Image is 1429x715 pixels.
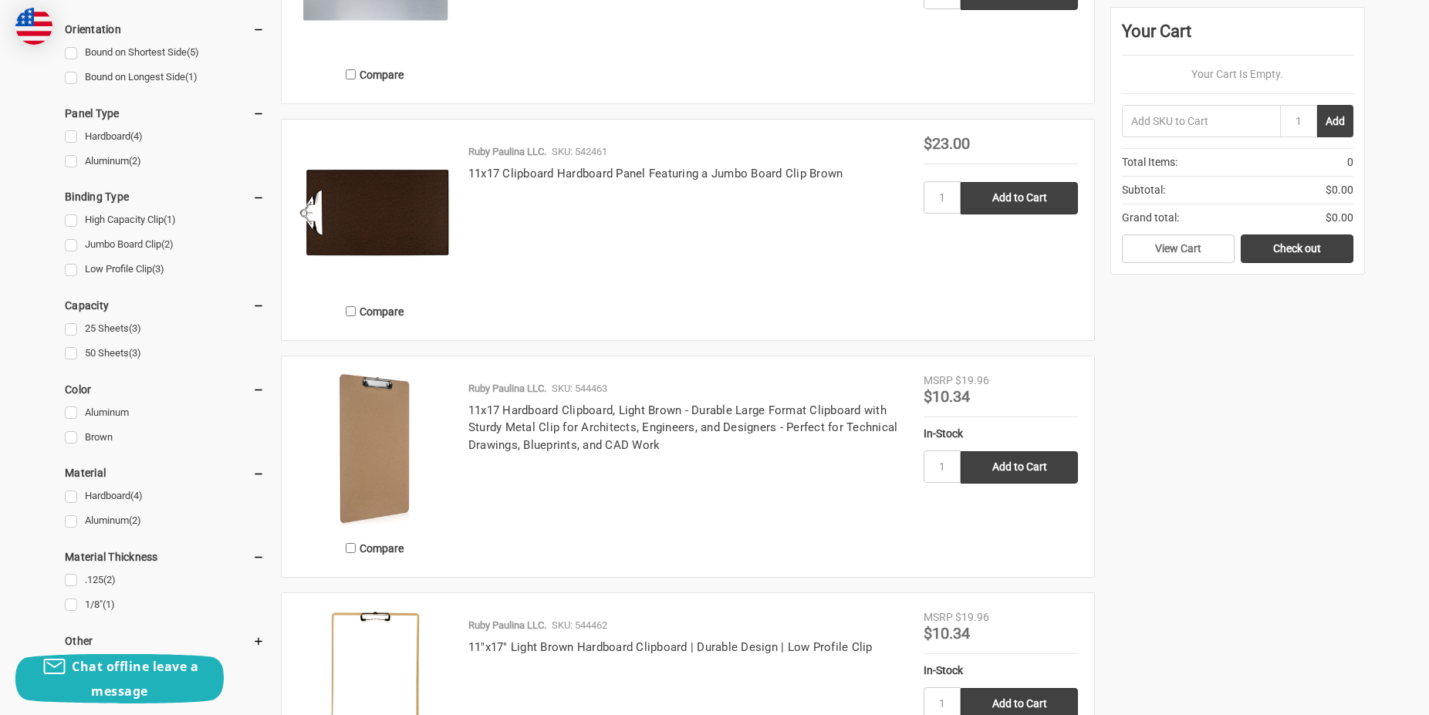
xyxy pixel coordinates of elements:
[924,663,1078,679] div: In-Stock
[15,654,224,703] button: Chat offline leave a message
[1241,234,1353,264] a: Check out
[103,574,116,585] span: (2)
[346,543,356,553] input: Compare
[65,187,265,206] h5: Binding Type
[468,403,898,452] a: 11x17 Hardboard Clipboard, Light Brown - Durable Large Format Clipboard with Sturdy Metal Clip fo...
[924,426,1078,442] div: In-Stock
[65,427,265,448] a: Brown
[65,486,265,507] a: Hardboard
[924,373,953,389] div: MSRP
[1122,210,1179,226] span: Grand total:
[1122,19,1353,56] div: Your Cart
[298,535,452,561] label: Compare
[15,8,52,45] img: duty and tax information for United States
[164,214,176,225] span: (1)
[130,130,143,142] span: (4)
[65,42,265,63] a: Bound on Shortest Side
[346,306,356,316] input: Compare
[1122,182,1165,198] span: Subtotal:
[961,182,1078,214] input: Add to Cart
[924,609,953,626] div: MSRP
[298,62,452,87] label: Compare
[65,20,265,39] h5: Orientation
[65,570,265,591] a: .125
[468,144,546,160] p: Ruby Paulina LLC.
[468,381,546,396] p: Ruby Paulina LLC.
[924,624,970,642] span: $10.34
[130,490,143,501] span: (4)
[346,69,356,79] input: Compare
[185,71,198,83] span: (1)
[468,167,843,180] a: 11x17 Clipboard Hardboard Panel Featuring a Jumbo Board Clip Brown
[1122,105,1280,137] input: Add SKU to Cart
[298,136,452,290] img: 11x17 Clipboard Hardboard Panel Featuring a Jumbo Board Clip Brown
[1122,154,1177,170] span: Total Items:
[1122,234,1235,264] a: View Cart
[65,595,265,616] a: 1/8"
[129,322,141,334] span: (3)
[552,381,607,396] p: SKU: 544463
[1317,105,1353,137] button: Add
[1326,182,1353,198] span: $0.00
[187,46,199,58] span: (5)
[65,259,265,280] a: Low Profile Clip
[65,104,265,123] h5: Panel Type
[65,403,265,423] a: Aluminum
[924,134,970,153] span: $23.00
[65,126,265,147] a: Hardboard
[161,238,174,250] span: (2)
[65,380,265,399] h5: Color
[1122,66,1353,83] p: Your Cart Is Empty.
[65,632,265,650] h5: Other
[955,374,989,386] span: $19.96
[65,67,265,88] a: Bound on Longest Side
[961,451,1078,484] input: Add to Cart
[468,618,546,633] p: Ruby Paulina LLC.
[65,343,265,364] a: 50 Sheets
[552,618,607,633] p: SKU: 544462
[298,298,452,324] label: Compare
[103,599,115,610] span: (1)
[129,155,141,167] span: (2)
[924,387,970,406] span: $10.34
[552,144,607,160] p: SKU: 542461
[65,151,265,172] a: Aluminum
[298,373,452,527] img: 11x17 Hardboard Clipboard | Durable, Professional Clipboard for Architects & Engineers
[65,464,265,482] h5: Material
[1347,154,1353,170] span: 0
[65,548,265,566] h5: Material Thickness
[65,234,265,255] a: Jumbo Board Clip
[65,511,265,531] a: Aluminum
[1326,210,1353,226] span: $0.00
[955,611,989,623] span: $19.96
[152,263,164,275] span: (3)
[129,514,141,526] span: (2)
[65,296,265,315] h5: Capacity
[65,210,265,231] a: High Capacity Clip
[72,658,198,700] span: Chat offline leave a message
[1302,673,1429,715] iframe: Google Customer Reviews
[129,347,141,359] span: (3)
[468,640,873,654] a: 11"x17" Light Brown Hardboard Clipboard | Durable Design | Low Profile Clip
[65,319,265,339] a: 25 Sheets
